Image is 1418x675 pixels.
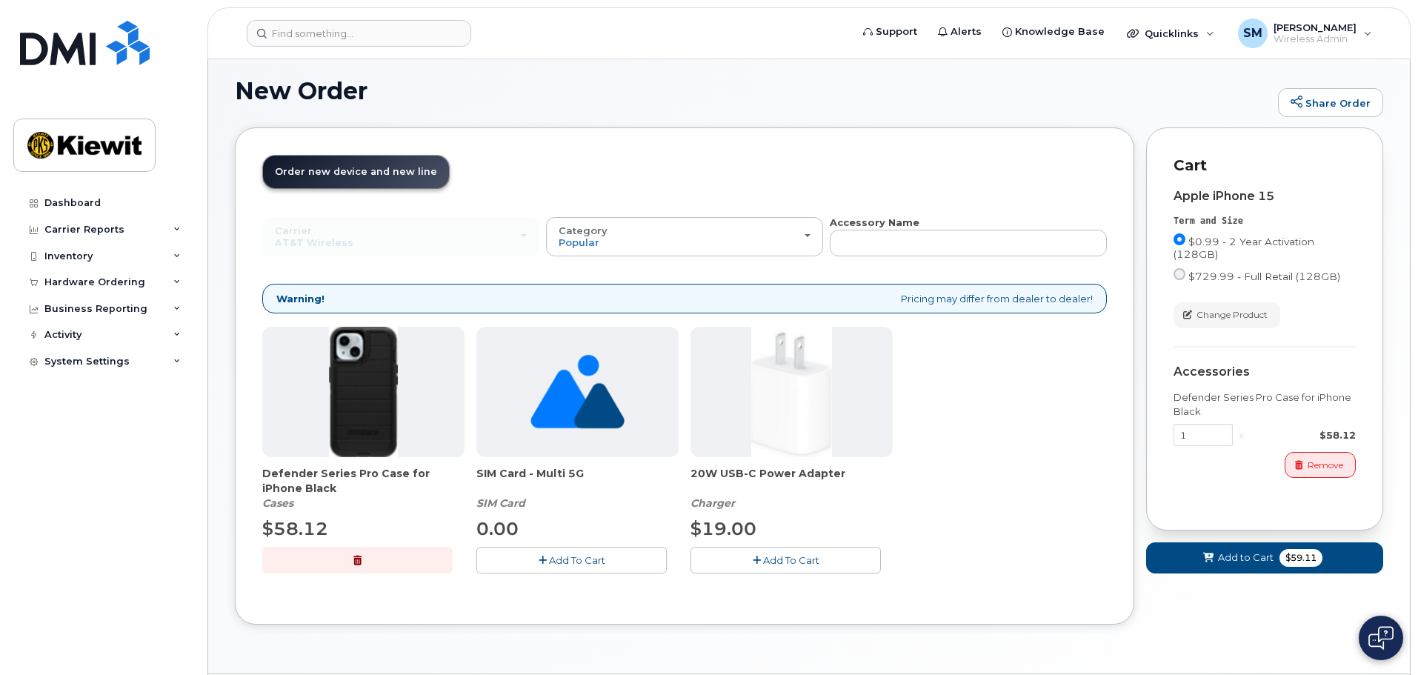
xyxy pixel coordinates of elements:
[559,236,599,248] span: Popular
[262,466,465,496] span: Defender Series Pro Case for iPhone Black
[262,284,1107,314] div: Pricing may differ from dealer to dealer!
[476,547,667,573] button: Add To Cart
[763,554,819,566] span: Add To Cart
[476,466,679,511] div: SIM Card - Multi 5G
[1174,390,1356,418] div: Defender Series Pro Case for iPhone Black
[830,216,919,228] strong: Accessory Name
[690,466,893,511] div: 20W USB-C Power Adapter
[262,518,328,539] span: $58.12
[1308,459,1343,472] span: Remove
[1233,428,1250,442] div: x
[1278,88,1383,118] a: Share Order
[1174,215,1356,227] div: Term and Size
[235,78,1271,104] h1: New Order
[262,496,293,510] em: Cases
[690,496,735,510] em: Charger
[1368,626,1394,650] img: Open chat
[751,327,832,457] img: apple20w.jpg
[559,225,608,236] span: Category
[1174,236,1314,260] span: $0.99 - 2 Year Activation (128GB)
[476,496,525,510] em: SIM Card
[1174,190,1356,203] div: Apple iPhone 15
[1250,428,1356,442] div: $58.12
[1285,452,1356,478] button: Remove
[530,327,625,457] img: no_image_found-2caef05468ed5679b831cfe6fc140e25e0c280774317ffc20a367ab7fd17291e.png
[476,466,679,496] span: SIM Card - Multi 5G
[1174,268,1185,280] input: $729.99 - Full Retail (128GB)
[690,518,756,539] span: $19.00
[549,554,605,566] span: Add To Cart
[1218,551,1274,565] span: Add to Cart
[1146,542,1383,573] button: Add to Cart $59.11
[1174,155,1356,176] p: Cart
[329,327,399,457] img: defenderiphone14.png
[1279,549,1322,567] span: $59.11
[276,292,324,306] strong: Warning!
[275,166,437,177] span: Order new device and new line
[476,518,519,539] span: 0.00
[1174,365,1356,379] div: Accessories
[690,466,893,496] span: 20W USB-C Power Adapter
[546,217,823,256] button: Category Popular
[1196,308,1268,322] span: Change Product
[1174,233,1185,245] input: $0.99 - 2 Year Activation (128GB)
[1174,302,1280,328] button: Change Product
[262,466,465,511] div: Defender Series Pro Case for iPhone Black
[1188,270,1340,282] span: $729.99 - Full Retail (128GB)
[690,547,881,573] button: Add To Cart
